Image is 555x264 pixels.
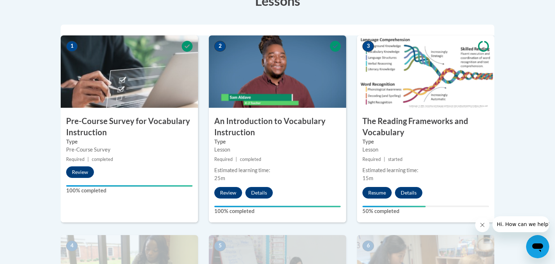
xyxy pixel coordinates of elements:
button: Details [395,187,422,199]
span: Required [66,157,85,162]
span: Required [214,157,233,162]
span: started [388,157,403,162]
div: Pre-Course Survey [66,146,193,154]
span: 15m [362,175,373,181]
div: Estimated learning time: [362,166,489,174]
iframe: Close message [475,218,490,232]
label: 100% completed [214,207,341,215]
img: Course Image [61,35,198,108]
span: 5 [214,240,226,251]
span: Hi. How can we help? [4,5,59,11]
h3: An Introduction to Vocabulary Instruction [209,116,346,138]
span: 2 [214,41,226,52]
img: Course Image [209,35,346,108]
span: completed [92,157,113,162]
button: Review [66,166,94,178]
div: Your progress [66,185,193,187]
img: Course Image [357,35,494,108]
h3: Pre-Course Survey for Vocabulary Instruction [61,116,198,138]
span: 1 [66,41,78,52]
label: 100% completed [66,187,193,195]
span: 4 [66,240,78,251]
div: Estimated learning time: [214,166,341,174]
span: | [87,157,89,162]
div: Your progress [362,206,426,207]
span: 25m [214,175,225,181]
div: Lesson [362,146,489,154]
label: Type [66,138,193,146]
span: 3 [362,41,374,52]
span: Required [362,157,381,162]
h3: The Reading Frameworks and Vocabulary [357,116,494,138]
label: 50% completed [362,207,489,215]
iframe: Message from company [492,216,549,232]
iframe: Button to launch messaging window [526,235,549,258]
button: Details [245,187,273,199]
div: Lesson [214,146,341,154]
span: | [236,157,237,162]
label: Type [362,138,489,146]
button: Resume [362,187,392,199]
span: completed [240,157,261,162]
div: Your progress [214,206,341,207]
span: | [384,157,385,162]
button: Review [214,187,242,199]
span: 6 [362,240,374,251]
label: Type [214,138,341,146]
